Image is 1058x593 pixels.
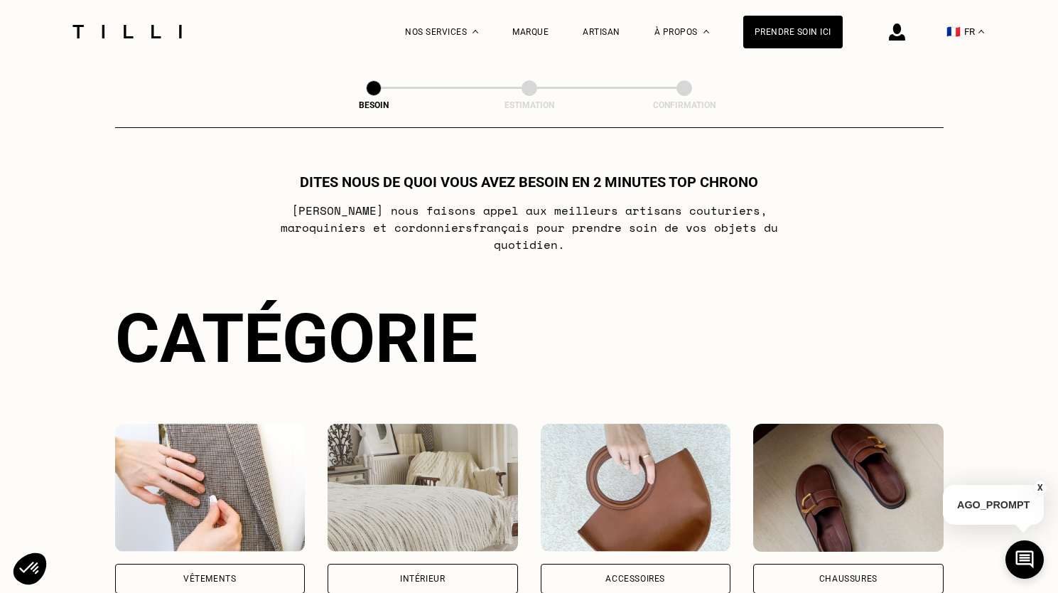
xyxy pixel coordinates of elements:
img: Intérieur [328,424,518,552]
div: Catégorie [115,299,944,378]
div: Accessoires [605,575,665,583]
img: Logo du service de couturière Tilli [68,25,187,38]
p: [PERSON_NAME] nous faisons appel aux meilleurs artisans couturiers , maroquiniers et cordonniers ... [247,202,811,253]
div: Chaussures [819,575,878,583]
h1: Dites nous de quoi vous avez besoin en 2 minutes top chrono [300,173,758,191]
button: X [1033,480,1047,496]
img: Accessoires [541,424,731,552]
div: Confirmation [613,100,755,110]
div: Besoin [303,100,445,110]
p: AGO_PROMPT [943,485,1044,525]
span: 🇫🇷 [946,25,961,38]
img: Chaussures [753,424,944,552]
img: Menu déroulant [473,30,478,33]
img: menu déroulant [978,30,984,33]
div: Estimation [458,100,600,110]
a: Artisan [583,27,620,37]
a: Prendre soin ici [743,16,843,48]
a: Marque [512,27,549,37]
img: Vêtements [115,424,306,552]
img: icône connexion [889,23,905,41]
div: Vêtements [183,575,236,583]
div: Intérieur [400,575,445,583]
img: Menu déroulant à propos [703,30,709,33]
